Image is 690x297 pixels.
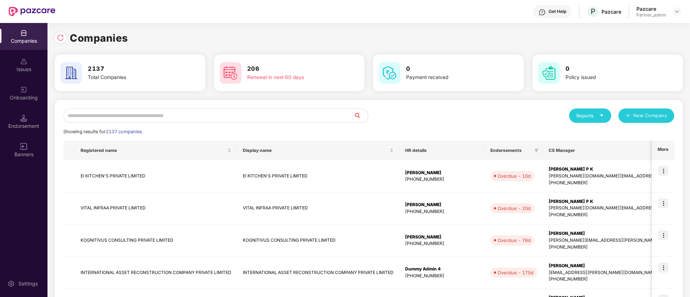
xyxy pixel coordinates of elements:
img: svg+xml;base64,PHN2ZyB3aWR0aD0iMTYiIGhlaWdodD0iMTYiIHZpZXdCb3g9IjAgMCAxNiAxNiIgZmlsbD0ibm9uZSIgeG... [20,143,27,150]
img: svg+xml;base64,PHN2ZyBpZD0iU2V0dGluZy0yMHgyMCIgeG1sbnM9Imh0dHA6Ly93d3cudzMub3JnLzIwMDAvc3ZnIiB3aW... [8,280,15,287]
div: Policy issued [566,74,656,82]
span: Showing results for [63,129,143,134]
th: More [652,141,674,160]
img: svg+xml;base64,PHN2ZyB4bWxucz0iaHR0cDovL3d3dy53My5vcmcvMjAwMC9zdmciIHdpZHRoPSI2MCIgaGVpZ2h0PSI2MC... [60,62,82,84]
img: New Pazcare Logo [9,7,55,16]
div: [PERSON_NAME] [405,234,479,241]
span: Display name [243,148,388,153]
td: KOGNITIVUS CONSULTING PRIVATE LIMITED [237,224,399,257]
img: icon [658,263,668,273]
span: filter [533,146,540,155]
td: INTERNATIONAL ASSET RECONSTRUCTION COMPANY PRIVATE LIMITED [75,257,237,289]
span: P [591,7,595,16]
div: Overdue - 20d [498,205,531,212]
div: Renewal in next 60 days [247,74,338,82]
h1: Companies [70,30,128,46]
span: plus [626,113,630,119]
img: icon [658,230,668,240]
h3: 206 [247,64,338,74]
img: svg+xml;base64,PHN2ZyB4bWxucz0iaHR0cDovL3d3dy53My5vcmcvMjAwMC9zdmciIHdpZHRoPSI2MCIgaGVpZ2h0PSI2MC... [538,62,560,84]
h3: 2137 [88,64,178,74]
div: [PHONE_NUMBER] [405,176,479,183]
th: Display name [237,141,399,160]
span: CS Manager [549,148,689,153]
img: svg+xml;base64,PHN2ZyBpZD0iQ29tcGFuaWVzIiB4bWxucz0iaHR0cDovL3d3dy53My5vcmcvMjAwMC9zdmciIHdpZHRoPS... [20,29,27,37]
span: 2137 companies. [106,129,143,134]
div: [PERSON_NAME] [405,201,479,208]
div: Overdue - 10d [498,172,531,180]
td: KOGNITIVUS CONSULTING PRIVATE LIMITED [75,224,237,257]
div: Get Help [549,9,566,14]
span: filter [534,148,539,153]
span: caret-down [599,113,604,118]
th: Registered name [75,141,237,160]
div: [PHONE_NUMBER] [405,240,479,247]
img: svg+xml;base64,PHN2ZyBpZD0iSXNzdWVzX2Rpc2FibGVkIiB4bWxucz0iaHR0cDovL3d3dy53My5vcmcvMjAwMC9zdmciIH... [20,58,27,65]
img: svg+xml;base64,PHN2ZyB4bWxucz0iaHR0cDovL3d3dy53My5vcmcvMjAwMC9zdmciIHdpZHRoPSI2MCIgaGVpZ2h0PSI2MC... [220,62,241,84]
div: Overdue - 175d [498,269,534,276]
td: EI KITCHEN'S PRIVATE LIMITED [237,160,399,192]
span: search [353,113,368,119]
span: Endorsements [490,148,531,153]
img: svg+xml;base64,PHN2ZyB3aWR0aD0iMTQuNSIgaGVpZ2h0PSIxNC41IiB2aWV3Qm94PSIwIDAgMTYgMTYiIGZpbGw9Im5vbm... [20,115,27,122]
div: Dummy Admin 4 [405,266,479,273]
img: svg+xml;base64,PHN2ZyBpZD0iUmVsb2FkLTMyeDMyIiB4bWxucz0iaHR0cDovL3d3dy53My5vcmcvMjAwMC9zdmciIHdpZH... [57,34,64,41]
div: [PHONE_NUMBER] [405,273,479,279]
span: New Company [633,112,667,119]
div: Pazcare [602,8,621,15]
button: search [353,108,368,123]
td: EI KITCHEN'S PRIVATE LIMITED [75,160,237,192]
h3: 0 [406,64,497,74]
div: Reports [576,112,604,119]
img: svg+xml;base64,PHN2ZyBpZD0iRHJvcGRvd24tMzJ4MzIiIHhtbG5zPSJodHRwOi8vd3d3LnczLm9yZy8yMDAwL3N2ZyIgd2... [674,9,680,14]
div: Total Companies [88,74,178,82]
img: svg+xml;base64,PHN2ZyB3aWR0aD0iMjAiIGhlaWdodD0iMjAiIHZpZXdCb3g9IjAgMCAyMCAyMCIgZmlsbD0ibm9uZSIgeG... [20,86,27,93]
div: Settings [16,280,40,287]
th: HR details [399,141,485,160]
span: Registered name [81,148,226,153]
img: icon [658,198,668,208]
td: INTERNATIONAL ASSET RECONSTRUCTION COMPANY PRIVATE LIMITED [237,257,399,289]
td: VITAL INFRAA PRIVATE LIMITED [237,192,399,225]
td: VITAL INFRAA PRIVATE LIMITED [75,192,237,225]
button: plusNew Company [618,108,674,123]
div: Pazcare [636,5,666,12]
div: Payment received [406,74,497,82]
div: [PERSON_NAME] [405,170,479,176]
img: svg+xml;base64,PHN2ZyB4bWxucz0iaHR0cDovL3d3dy53My5vcmcvMjAwMC9zdmciIHdpZHRoPSI2MCIgaGVpZ2h0PSI2MC... [379,62,400,84]
img: svg+xml;base64,PHN2ZyBpZD0iSGVscC0zMngzMiIgeG1sbnM9Imh0dHA6Ly93d3cudzMub3JnLzIwMDAvc3ZnIiB3aWR0aD... [539,9,546,16]
div: [PHONE_NUMBER] [405,208,479,215]
img: icon [658,166,668,176]
div: Partner_admin [636,12,666,18]
h3: 0 [566,64,656,74]
div: Overdue - 76d [498,237,531,244]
